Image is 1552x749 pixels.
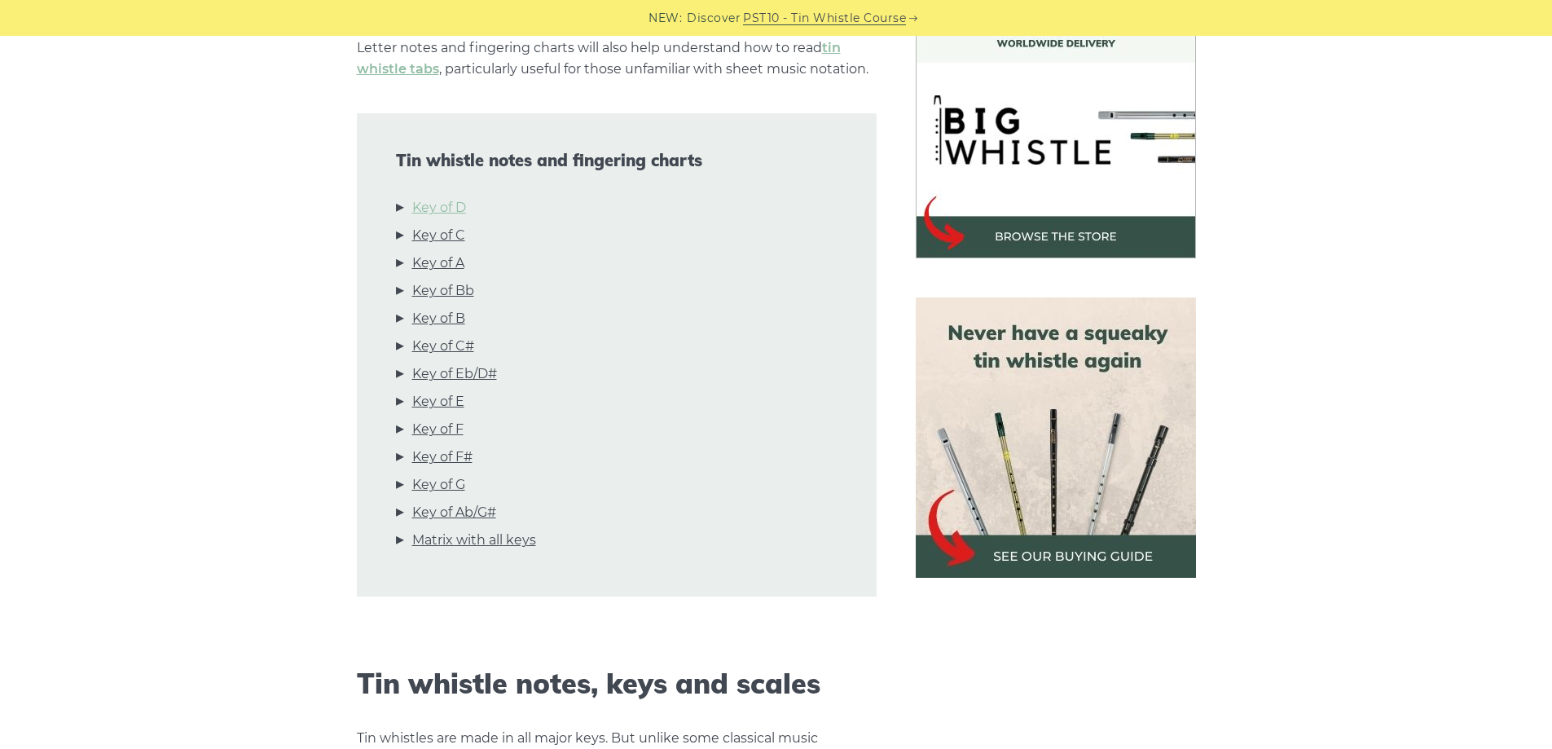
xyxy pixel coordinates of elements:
a: PST10 - Tin Whistle Course [743,9,906,28]
a: Key of A [412,253,464,274]
a: Key of F# [412,447,473,468]
span: NEW: [648,9,682,28]
img: tin whistle buying guide [916,297,1196,578]
a: Key of E [412,391,464,412]
a: Matrix with all keys [412,530,536,551]
a: Key of C [412,225,465,246]
span: Discover [687,9,741,28]
a: Key of B [412,308,465,329]
a: Key of G [412,474,465,496]
a: Key of C# [412,336,474,357]
a: Key of Ab/G# [412,502,496,523]
a: Key of Bb [412,280,474,302]
a: Key of D [412,197,466,218]
h2: Tin whistle notes, keys and scales [357,667,877,701]
a: Key of F [412,419,464,440]
span: Tin whistle notes and fingering charts [396,151,838,170]
a: Key of Eb/D# [412,363,497,385]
